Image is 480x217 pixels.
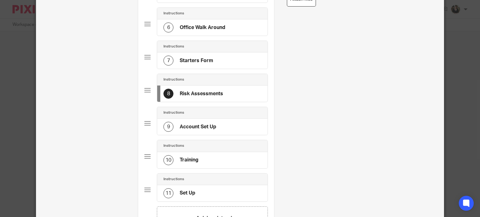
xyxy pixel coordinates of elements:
[163,122,173,132] div: 9
[163,110,184,115] h4: Instructions
[163,89,173,99] div: 8
[180,190,195,196] h4: Set Up
[163,143,184,148] h4: Instructions
[180,57,213,64] h4: Starters Form
[163,56,173,66] div: 7
[180,157,198,163] h4: Training
[180,124,216,130] h4: Account Set Up
[163,22,173,32] div: 6
[163,44,184,49] h4: Instructions
[180,91,223,97] h4: Risk Assessments
[163,177,184,182] h4: Instructions
[163,155,173,165] div: 10
[163,11,184,16] h4: Instructions
[180,24,225,31] h4: Office Walk Around
[163,77,184,82] h4: Instructions
[163,188,173,198] div: 11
